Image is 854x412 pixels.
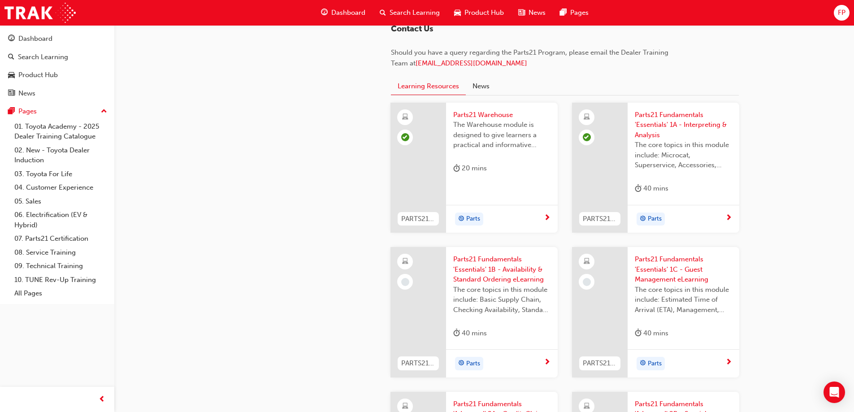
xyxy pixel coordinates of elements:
span: Parts21 Warehouse [453,110,551,120]
a: pages-iconPages [553,4,596,22]
a: news-iconNews [511,4,553,22]
span: PARTS21_1AESSAI_0321_EL [583,214,617,224]
a: 03. Toyota For Life [11,167,111,181]
span: Parts [466,214,480,224]
div: Product Hub [18,70,58,80]
span: learningResourceType_ELEARNING-icon [584,256,590,268]
a: 04. Customer Experience [11,181,111,195]
span: duration-icon [453,328,460,339]
span: Parts [648,214,662,224]
div: 20 mins [453,163,487,174]
a: car-iconProduct Hub [447,4,511,22]
span: learningRecordVerb_COMPLETE-icon [583,133,591,141]
span: Product Hub [464,8,504,18]
span: learningRecordVerb_NONE-icon [583,278,591,286]
a: 07. Parts21 Certification [11,232,111,246]
a: News [4,85,111,102]
a: PARTS21_1AESSAI_0321_ELParts21 Fundamentals 'Essentials' 1A - Interpreting & AnalysisThe core top... [572,103,739,233]
a: 06. Electrification (EV & Hybrid) [11,208,111,232]
span: duration-icon [635,183,642,194]
span: search-icon [8,53,14,61]
span: car-icon [454,7,461,18]
span: pages-icon [560,7,567,18]
a: 08. Service Training [11,246,111,260]
span: Parts21 Fundamentals 'Essentials' 1B - Availability & Standard Ordering eLearning [453,254,551,285]
a: search-iconSearch Learning [373,4,447,22]
div: News [18,88,35,99]
a: PARTS21_1AESSGM_0321_ELParts21 Fundamentals 'Essentials' 1C - Guest Management eLearningThe core ... [572,247,739,377]
div: Open Intercom Messenger [824,382,845,403]
a: guage-iconDashboard [314,4,373,22]
button: FP [834,5,850,21]
span: learningRecordVerb_NONE-icon [401,278,409,286]
span: Dashboard [331,8,365,18]
span: Search Learning [390,8,440,18]
a: Search Learning [4,49,111,65]
span: Parts [466,359,480,369]
span: Parts21 Fundamentals 'Essentials' 1C - Guest Management eLearning [635,254,732,285]
img: Trak [4,3,76,23]
span: FP [838,8,845,18]
span: learningResourceType_ELEARNING-icon [402,256,408,268]
span: The Warehouse module is designed to give learners a practical and informative appreciation of Toy... [453,120,551,150]
span: car-icon [8,71,15,79]
span: Parts21 Fundamentals 'Essentials' 1A - Interpreting & Analysis [635,110,732,140]
div: Dashboard [18,34,52,44]
a: 05. Sales [11,195,111,208]
span: news-icon [518,7,525,18]
span: guage-icon [8,35,15,43]
span: PARTS21_1AESSGM_0321_EL [583,358,617,369]
span: prev-icon [99,394,105,405]
span: guage-icon [321,7,328,18]
div: 40 mins [635,328,668,339]
span: News [529,8,546,18]
span: target-icon [458,358,464,369]
span: duration-icon [453,163,460,174]
a: [EMAIL_ADDRESS][DOMAIN_NAME] [416,59,527,67]
span: The core topics in this module include: Estimated Time of Arrival (ETA), Management, Special Part... [635,285,732,315]
span: up-icon [101,106,107,117]
span: next-icon [725,359,732,367]
span: duration-icon [635,328,642,339]
span: next-icon [544,359,551,367]
a: All Pages [11,286,111,300]
span: target-icon [640,213,646,225]
div: Search Learning [18,52,68,62]
span: news-icon [8,90,15,98]
span: Pages [570,8,589,18]
span: Should you have a query regarding the Parts21 Program, please email the Dealer Training Team at [391,48,670,67]
button: DashboardSearch LearningProduct HubNews [4,29,111,103]
div: Pages [18,106,37,117]
a: Product Hub [4,67,111,83]
span: Contact Us [391,24,433,34]
span: Parts [648,359,662,369]
span: PARTS21_WAREH_N1021_EL [401,214,435,224]
button: Pages [4,103,111,120]
a: 09. Technical Training [11,259,111,273]
span: learningResourceType_ELEARNING-icon [584,112,590,123]
a: 02. New - Toyota Dealer Induction [11,143,111,167]
a: 10. TUNE Rev-Up Training [11,273,111,287]
span: PARTS21_1AESSAO_0321_EL [401,358,435,369]
span: The core topics in this module include: Microcat, Superservice, Accessories, TAPS and Info Hub [635,140,732,170]
div: 40 mins [635,183,668,194]
button: News [466,78,496,95]
span: next-icon [544,214,551,222]
a: 01. Toyota Academy - 2025 Dealer Training Catalogue [11,120,111,143]
span: learningResourceType_ELEARNING-icon [402,112,408,123]
button: Learning Resources [391,78,466,95]
span: search-icon [380,7,386,18]
span: learningRecordVerb_COMPLETE-icon [401,133,409,141]
span: next-icon [725,214,732,222]
span: target-icon [458,213,464,225]
a: PARTS21_WAREH_N1021_ELParts21 WarehouseThe Warehouse module is designed to give learners a practi... [390,103,558,233]
span: target-icon [640,358,646,369]
span: The core topics in this module include: Basic Supply Chain, Checking Availability, Standard Order... [453,285,551,315]
a: Dashboard [4,30,111,47]
span: pages-icon [8,108,15,116]
a: PARTS21_1AESSAO_0321_ELParts21 Fundamentals 'Essentials' 1B - Availability & Standard Ordering eL... [390,247,558,377]
div: 40 mins [453,328,487,339]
